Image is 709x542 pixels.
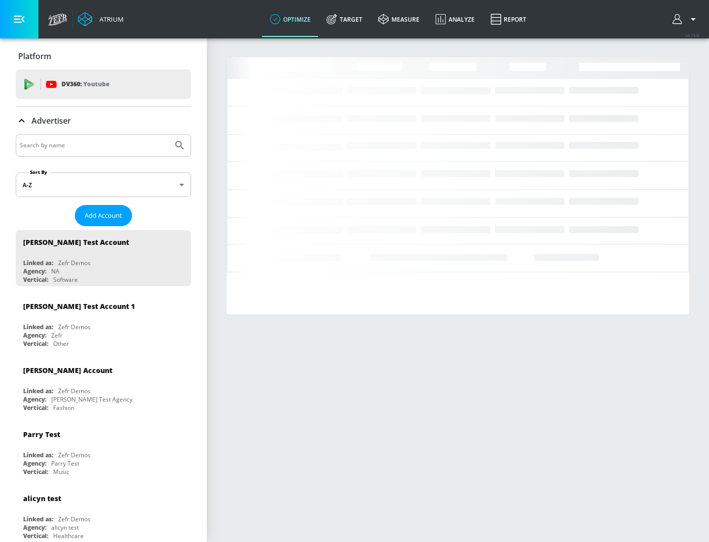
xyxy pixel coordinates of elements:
[16,422,191,478] div: Parry TestLinked as:Zefr DemosAgency:Parry TestVertical:Music
[58,387,91,395] div: Zefr Demos
[23,404,48,412] div: Vertical:
[58,515,91,523] div: Zefr Demos
[23,275,48,284] div: Vertical:
[23,515,53,523] div: Linked as:
[23,259,53,267] div: Linked as:
[53,339,69,348] div: Other
[23,267,46,275] div: Agency:
[16,172,191,197] div: A-Z
[16,294,191,350] div: [PERSON_NAME] Test Account 1Linked as:Zefr DemosAgency:ZefrVertical:Other
[53,468,69,476] div: Music
[23,237,129,247] div: [PERSON_NAME] Test Account
[78,12,124,27] a: Atrium
[23,323,53,331] div: Linked as:
[32,115,71,126] p: Advertiser
[370,1,427,37] a: measure
[23,532,48,540] div: Vertical:
[319,1,370,37] a: Target
[51,523,79,532] div: alicyn test
[85,210,122,221] span: Add Account
[96,15,124,24] div: Atrium
[23,339,48,348] div: Vertical:
[16,358,191,414] div: [PERSON_NAME] AccountLinked as:Zefr DemosAgency:[PERSON_NAME] Test AgencyVertical:Fashion
[23,451,53,459] div: Linked as:
[483,1,534,37] a: Report
[23,459,46,468] div: Agency:
[23,468,48,476] div: Vertical:
[51,267,60,275] div: NA
[23,523,46,532] div: Agency:
[62,79,109,90] p: DV360:
[16,230,191,286] div: [PERSON_NAME] Test AccountLinked as:Zefr DemosAgency:NAVertical:Software
[16,42,191,70] div: Platform
[58,323,91,331] div: Zefr Demos
[51,331,63,339] div: Zefr
[23,387,53,395] div: Linked as:
[23,494,61,503] div: alicyn test
[16,69,191,99] div: DV360: Youtube
[23,302,135,311] div: [PERSON_NAME] Test Account 1
[18,51,51,62] p: Platform
[685,33,699,38] span: v 4.19.0
[58,259,91,267] div: Zefr Demos
[23,430,60,439] div: Parry Test
[53,404,74,412] div: Fashion
[58,451,91,459] div: Zefr Demos
[83,79,109,89] p: Youtube
[23,395,46,404] div: Agency:
[20,139,169,152] input: Search by name
[53,532,84,540] div: Healthcare
[51,395,132,404] div: [PERSON_NAME] Test Agency
[51,459,79,468] div: Parry Test
[28,169,49,175] label: Sort By
[23,331,46,339] div: Agency:
[16,107,191,135] div: Advertiser
[23,366,112,375] div: [PERSON_NAME] Account
[427,1,483,37] a: Analyze
[262,1,319,37] a: optimize
[75,205,132,226] button: Add Account
[53,275,78,284] div: Software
